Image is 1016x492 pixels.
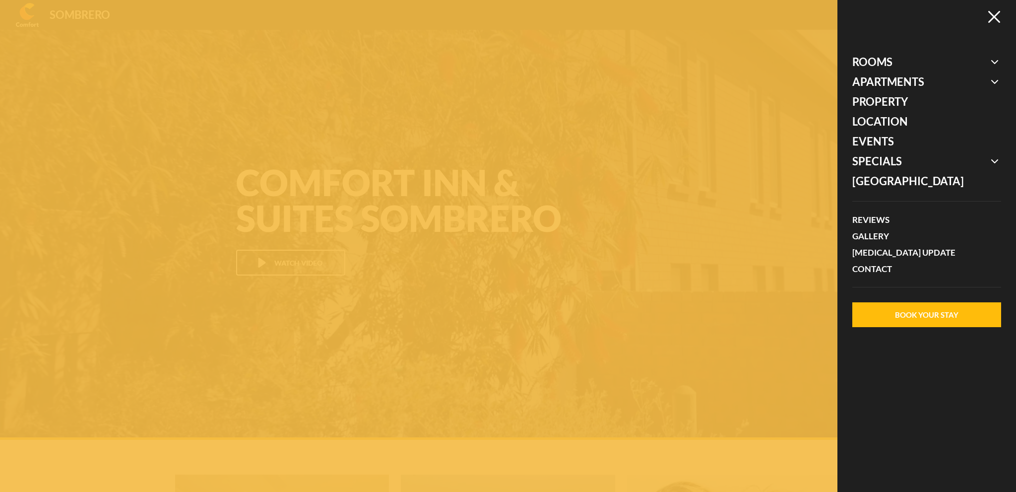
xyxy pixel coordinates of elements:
button: Book Your Stay [852,302,1001,327]
span: Apartments [852,72,991,92]
a: Property [852,92,991,112]
a: Location [852,112,991,132]
a: Contact [852,261,991,277]
a: Gallery [852,228,991,244]
a: [GEOGRAPHIC_DATA] [852,171,991,191]
a: Events [852,132,991,151]
a: [MEDICAL_DATA] Update [852,244,991,261]
span: Specials [852,151,991,171]
a: Reviews [852,211,991,228]
span: Rooms [852,52,991,72]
